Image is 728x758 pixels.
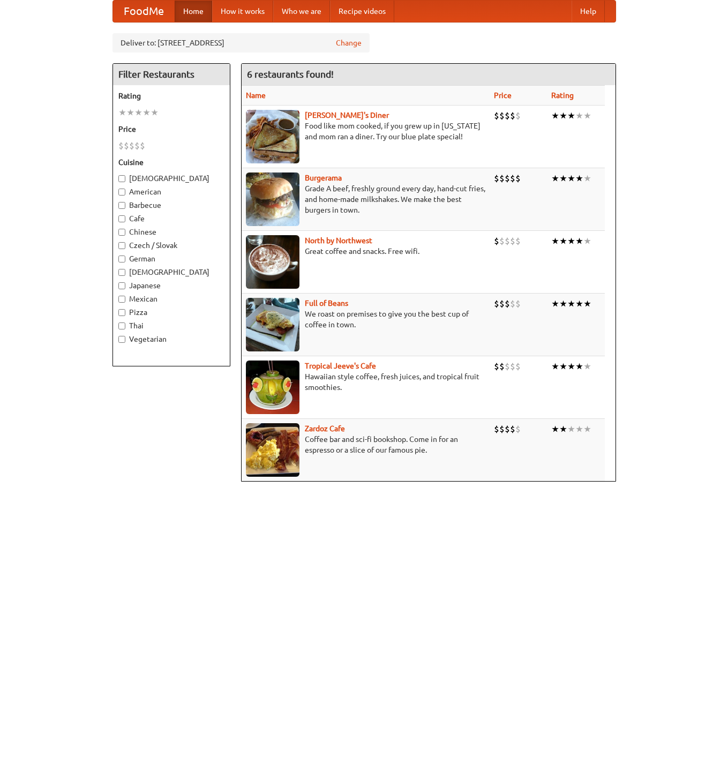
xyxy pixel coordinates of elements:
[246,235,299,289] img: north.jpg
[273,1,330,22] a: Who we are
[494,298,499,310] li: $
[113,1,175,22] a: FoodMe
[118,91,224,101] h5: Rating
[247,69,334,79] ng-pluralize: 6 restaurants found!
[118,280,224,291] label: Japanese
[515,235,521,247] li: $
[575,298,583,310] li: ★
[567,361,575,372] li: ★
[575,110,583,122] li: ★
[567,172,575,184] li: ★
[305,424,345,433] a: Zardoz Cafe
[567,298,575,310] li: ★
[559,172,567,184] li: ★
[336,37,362,48] a: Change
[118,107,126,118] li: ★
[246,246,485,257] p: Great coffee and snacks. Free wifi.
[583,235,591,247] li: ★
[118,269,125,276] input: [DEMOGRAPHIC_DATA]
[583,298,591,310] li: ★
[494,361,499,372] li: $
[551,91,574,100] a: Rating
[305,299,348,307] a: Full of Beans
[510,110,515,122] li: $
[499,110,505,122] li: $
[551,298,559,310] li: ★
[118,336,125,343] input: Vegetarian
[246,183,485,215] p: Grade A beef, freshly ground every day, hand-cut fries, and home-made milkshakes. We make the bes...
[212,1,273,22] a: How it works
[118,200,224,211] label: Barbecue
[246,309,485,330] p: We roast on premises to give you the best cup of coffee in town.
[246,361,299,414] img: jeeves.jpg
[510,235,515,247] li: $
[305,111,389,119] a: [PERSON_NAME]'s Diner
[510,172,515,184] li: $
[112,33,370,52] div: Deliver to: [STREET_ADDRESS]
[246,298,299,351] img: beans.jpg
[559,110,567,122] li: ★
[583,172,591,184] li: ★
[118,256,125,262] input: German
[559,423,567,435] li: ★
[118,309,125,316] input: Pizza
[118,334,224,344] label: Vegetarian
[567,235,575,247] li: ★
[575,361,583,372] li: ★
[118,296,125,303] input: Mexican
[494,423,499,435] li: $
[505,110,510,122] li: $
[499,172,505,184] li: $
[129,140,134,152] li: $
[583,110,591,122] li: ★
[505,423,510,435] li: $
[510,361,515,372] li: $
[134,107,142,118] li: ★
[499,298,505,310] li: $
[142,107,151,118] li: ★
[510,298,515,310] li: $
[551,235,559,247] li: ★
[305,174,342,182] a: Burgerama
[494,110,499,122] li: $
[118,175,125,182] input: [DEMOGRAPHIC_DATA]
[305,362,376,370] a: Tropical Jeeve's Cafe
[305,236,372,245] a: North by Northwest
[505,361,510,372] li: $
[124,140,129,152] li: $
[118,189,125,196] input: American
[551,172,559,184] li: ★
[575,172,583,184] li: ★
[499,235,505,247] li: $
[118,215,125,222] input: Cafe
[246,371,485,393] p: Hawaiian style coffee, fresh juices, and tropical fruit smoothies.
[246,172,299,226] img: burgerama.jpg
[134,140,140,152] li: $
[140,140,145,152] li: $
[246,434,485,455] p: Coffee bar and sci-fi bookshop. Come in for an espresso or a slice of our famous pie.
[118,240,224,251] label: Czech / Slovak
[499,423,505,435] li: $
[118,267,224,277] label: [DEMOGRAPHIC_DATA]
[583,361,591,372] li: ★
[118,229,125,236] input: Chinese
[118,320,224,331] label: Thai
[572,1,605,22] a: Help
[118,186,224,197] label: American
[330,1,394,22] a: Recipe videos
[515,423,521,435] li: $
[151,107,159,118] li: ★
[118,242,125,249] input: Czech / Slovak
[559,235,567,247] li: ★
[551,361,559,372] li: ★
[118,307,224,318] label: Pizza
[551,110,559,122] li: ★
[575,423,583,435] li: ★
[575,235,583,247] li: ★
[246,423,299,477] img: zardoz.jpg
[118,213,224,224] label: Cafe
